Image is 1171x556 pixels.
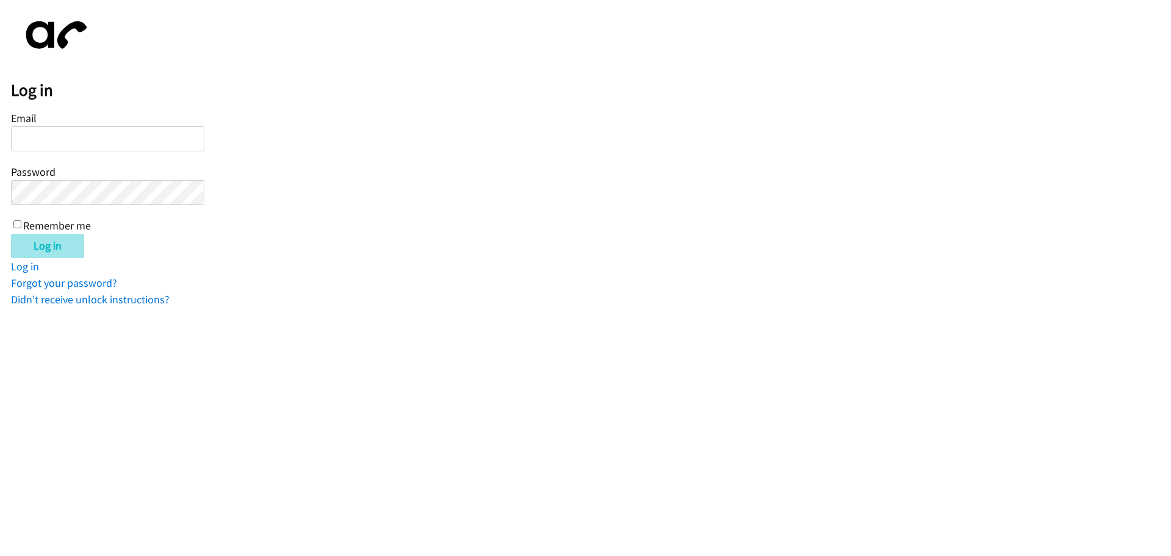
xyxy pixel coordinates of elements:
label: Email [11,111,37,125]
a: Log in [11,259,39,273]
label: Password [11,165,56,179]
label: Remember me [23,218,91,233]
a: Forgot your password? [11,276,117,290]
input: Log in [11,234,84,258]
h2: Log in [11,80,1171,101]
img: aphone-8a226864a2ddd6a5e75d1ebefc011f4aa8f32683c2d82f3fb0802fe031f96514.svg [11,11,96,59]
a: Didn't receive unlock instructions? [11,292,170,306]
